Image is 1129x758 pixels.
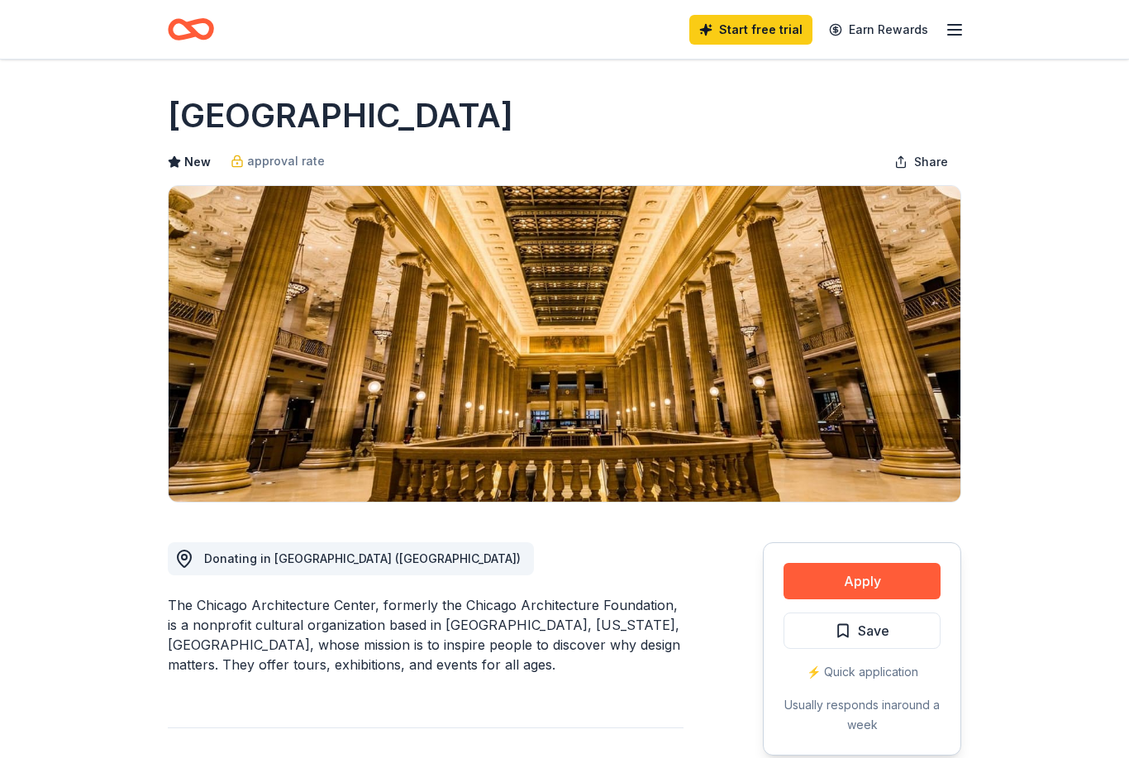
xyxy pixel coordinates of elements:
div: The Chicago Architecture Center, formerly the Chicago Architecture Foundation, is a nonprofit cul... [168,595,684,675]
img: Image for Chicago Architecture Center [169,186,960,502]
span: Share [914,152,948,172]
a: approval rate [231,151,325,171]
span: Save [858,620,889,641]
button: Apply [784,563,941,599]
div: ⚡️ Quick application [784,662,941,682]
span: Donating in [GEOGRAPHIC_DATA] ([GEOGRAPHIC_DATA]) [204,551,521,565]
span: New [184,152,211,172]
a: Home [168,10,214,49]
a: Earn Rewards [819,15,938,45]
button: Save [784,613,941,649]
span: approval rate [247,151,325,171]
a: Start free trial [689,15,812,45]
h1: [GEOGRAPHIC_DATA] [168,93,513,139]
button: Share [881,145,961,179]
div: Usually responds in around a week [784,695,941,735]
